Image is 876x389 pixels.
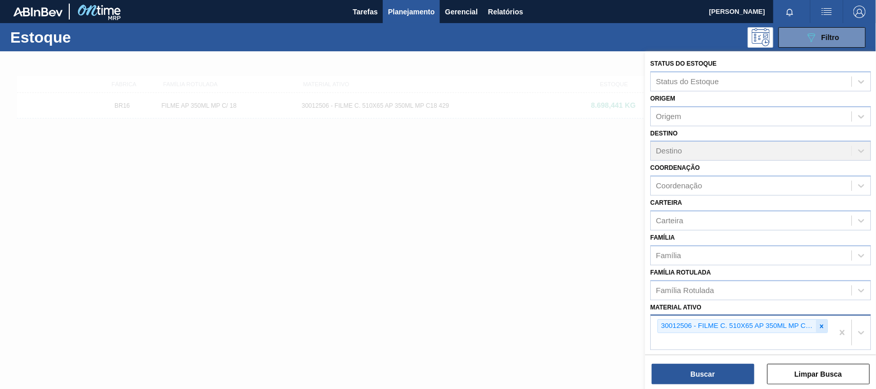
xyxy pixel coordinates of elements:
div: Família Rotulada [656,286,714,295]
div: Pogramando: nenhum usuário selecionado [748,27,773,48]
div: Origem [656,112,681,121]
img: TNhmsLtSVTkK8tSr43FrP2fwEKptu5GPRR3wAAAABJRU5ErkJggg== [13,7,63,16]
label: Carteira [650,199,682,206]
button: Notificações [773,5,806,19]
label: Coordenação [650,164,700,171]
div: Família [656,251,681,260]
div: Status do Estoque [656,77,719,86]
span: Filtro [822,33,840,42]
label: Material ativo [650,304,702,311]
span: Relatórios [488,6,523,18]
button: Filtro [778,27,866,48]
label: Status do Estoque [650,60,716,67]
h1: Estoque [10,31,161,43]
div: 30012506 - FILME C. 510X65 AP 350ML MP C18 429 [658,320,816,333]
label: Família [650,234,675,241]
label: Destino [650,130,677,137]
label: Origem [650,95,675,102]
span: Planejamento [388,6,435,18]
img: userActions [821,6,833,18]
div: Coordenação [656,182,702,190]
label: Família Rotulada [650,269,711,276]
img: Logout [853,6,866,18]
span: Gerencial [445,6,478,18]
span: Tarefas [353,6,378,18]
div: Carteira [656,216,683,225]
